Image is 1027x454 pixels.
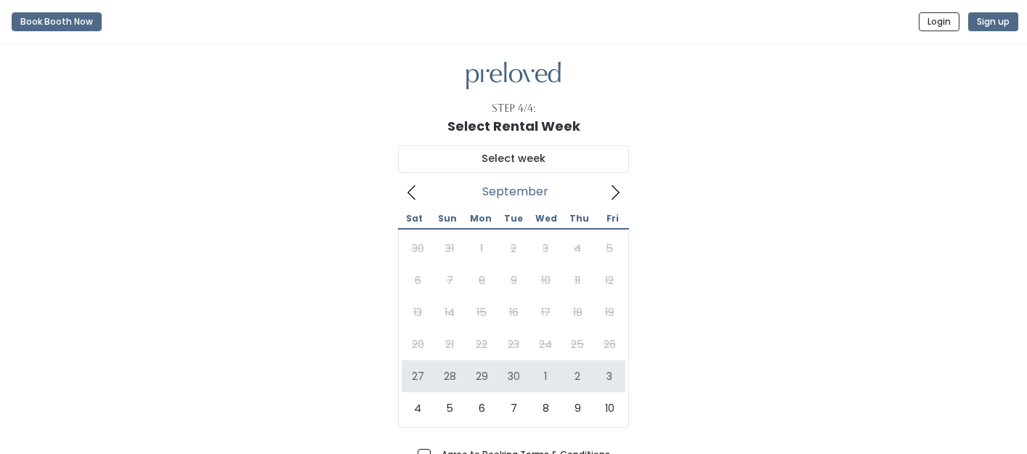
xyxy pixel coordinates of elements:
[482,189,548,195] span: September
[563,214,596,223] span: Thu
[529,360,561,392] span: October 1, 2025
[12,6,102,38] a: Book Booth Now
[593,360,625,392] span: October 3, 2025
[431,214,463,223] span: Sun
[466,392,498,424] span: October 6, 2025
[402,392,434,424] span: October 4, 2025
[968,12,1018,31] button: Sign up
[596,214,629,223] span: Fri
[447,119,580,134] h1: Select Rental Week
[529,392,561,424] span: October 8, 2025
[919,12,959,31] button: Login
[464,214,497,223] span: Mon
[498,392,529,424] span: October 7, 2025
[561,392,593,424] span: October 9, 2025
[434,360,466,392] span: September 28, 2025
[466,62,561,90] img: preloved logo
[492,101,536,116] div: Step 4/4:
[434,392,466,424] span: October 5, 2025
[466,360,498,392] span: September 29, 2025
[12,12,102,31] button: Book Booth Now
[398,145,629,173] input: Select week
[498,360,529,392] span: September 30, 2025
[398,214,431,223] span: Sat
[530,214,563,223] span: Wed
[593,392,625,424] span: October 10, 2025
[402,360,434,392] span: September 27, 2025
[497,214,529,223] span: Tue
[561,360,593,392] span: October 2, 2025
